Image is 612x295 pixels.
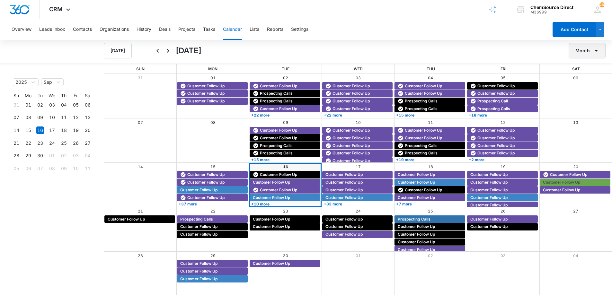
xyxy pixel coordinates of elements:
[208,66,217,71] span: Mon
[36,165,44,172] div: 07
[187,179,225,185] span: Customer Follow Up
[260,91,293,96] span: Prospecting Calls
[203,19,215,40] button: Tasks
[251,106,319,112] div: Customer Follow Up
[210,120,216,125] a: 08
[82,111,93,124] td: 2025-09-13
[283,209,288,213] a: 23
[84,139,92,147] div: 27
[223,19,242,40] button: Calendar
[58,99,70,111] td: 2025-09-04
[58,93,70,99] th: Th
[187,195,225,201] span: Customer Follow Up
[251,83,319,89] div: Customer Follow Up
[34,150,46,162] td: 2025-09-30
[210,253,216,258] a: 29
[138,209,143,213] a: 21
[398,172,435,178] span: Customer Follow Up
[573,164,578,169] a: 20
[13,114,20,121] div: 07
[395,202,465,206] a: +7 more
[251,179,319,185] div: Customer Follow Up
[22,162,34,175] td: 2025-10-06
[573,253,578,258] a: 04
[396,150,464,156] div: Prospecting Calls
[10,99,22,111] td: 2025-08-31
[36,101,44,109] div: 02
[333,127,370,133] span: Customer Follow Up
[469,187,536,193] div: Customer Follow Up
[405,83,442,89] span: Customer Follow Up
[36,152,44,160] div: 30
[60,139,68,147] div: 25
[396,179,464,185] div: Customer Follow Up
[82,137,93,150] td: 2025-09-27
[24,165,32,172] div: 06
[398,195,435,201] span: Customer Follow Up
[260,187,297,193] span: Customer Follow Up
[356,75,361,80] a: 03
[58,150,70,162] td: 2025-10-02
[395,113,465,117] a: +15 more
[210,209,216,213] a: 22
[396,216,464,222] div: Prospecting Calls
[553,22,596,37] button: Add Contact
[501,253,506,258] a: 03
[72,114,80,121] div: 12
[267,19,283,40] button: Reports
[34,137,46,150] td: 2025-09-23
[70,137,82,150] td: 2025-09-26
[10,150,22,162] td: 2025-09-28
[251,135,319,141] div: Customer Follow Up
[13,152,20,160] div: 28
[179,216,246,222] div: Prospecting Calls
[405,106,438,112] span: Prospecting Calls
[398,179,435,185] span: Customer Follow Up
[322,113,393,117] a: +22 more
[599,2,605,7] div: notifications count
[179,98,246,104] div: Customer Follow Up
[470,202,508,208] span: Customer Follow Up
[15,79,36,86] span: 2025
[24,101,32,109] div: 01
[178,19,195,40] button: Projects
[22,111,34,124] td: 2025-09-08
[260,172,297,178] span: Customer Follow Up
[405,135,442,141] span: Customer Follow Up
[260,83,297,89] span: Customer Follow Up
[10,111,22,124] td: 2025-09-07
[283,253,288,258] a: 30
[405,127,442,133] span: Customer Follow Up
[324,127,391,133] div: Customer Follow Up
[356,164,361,169] a: 17
[179,172,246,178] div: Customer Follow Up
[260,106,297,112] span: Customer Follow Up
[396,106,464,112] div: Prospecting Calls
[325,172,363,178] span: Customer Follow Up
[250,19,259,40] button: Lists
[10,137,22,150] td: 2025-09-21
[325,187,363,193] span: Customer Follow Up
[501,66,506,71] span: Fri
[543,179,580,185] span: Customer Follow Up
[58,111,70,124] td: 2025-09-11
[396,91,464,96] div: Customer Follow Up
[24,139,32,147] div: 22
[469,172,536,178] div: Customer Follow Up
[333,83,370,89] span: Customer Follow Up
[72,139,80,147] div: 26
[58,137,70,150] td: 2025-09-25
[467,113,538,117] a: +18 more
[324,83,391,89] div: Customer Follow Up
[72,165,80,172] div: 10
[333,158,370,164] span: Customer Follow Up
[10,124,22,137] td: 2025-09-14
[60,165,68,172] div: 09
[282,66,289,71] span: Tue
[177,202,248,206] a: +37 more
[60,152,68,160] div: 02
[253,216,290,222] span: Customer Follow Up
[324,172,391,178] div: Customer Follow Up
[138,75,143,80] a: 31
[187,91,225,96] span: Customer Follow Up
